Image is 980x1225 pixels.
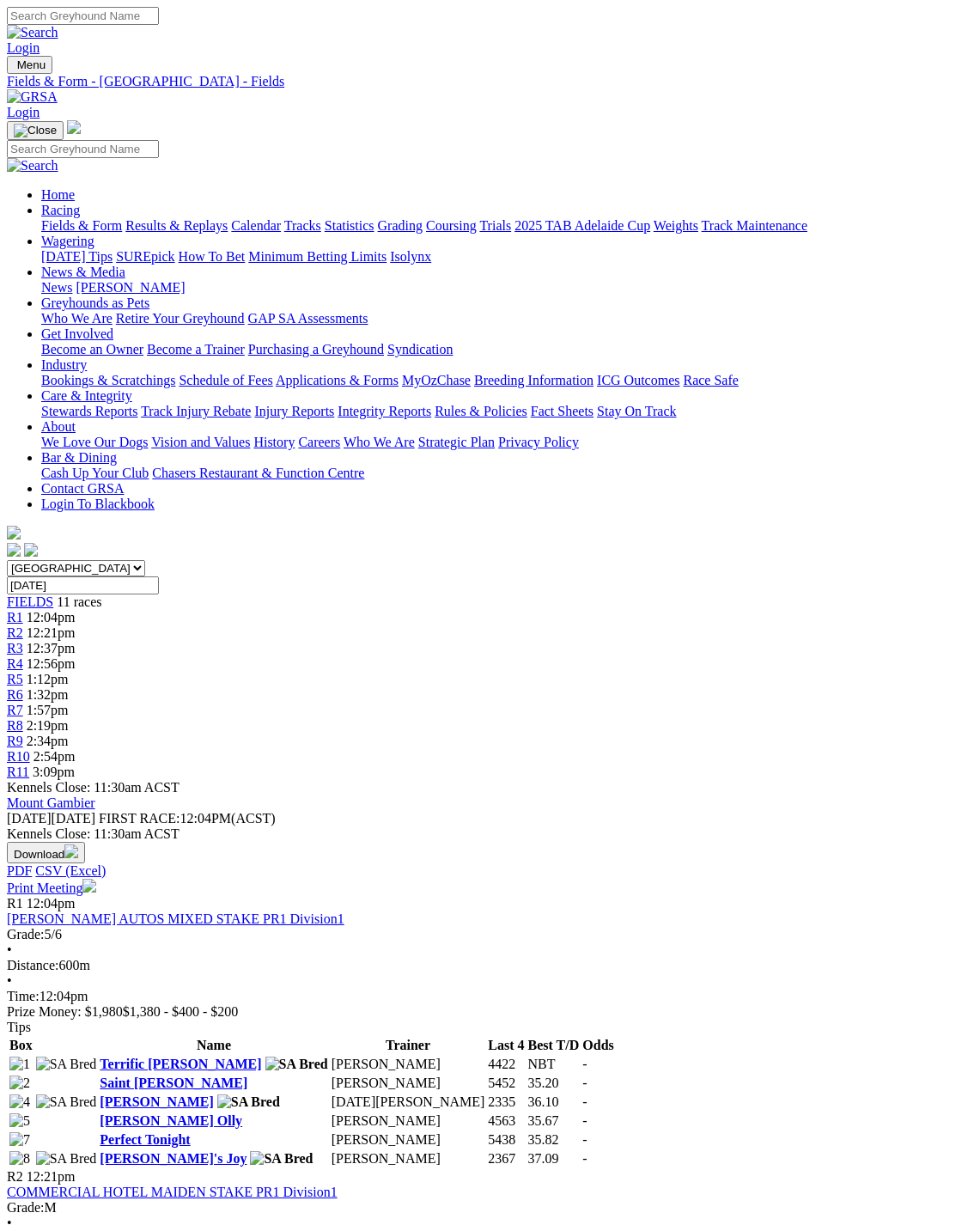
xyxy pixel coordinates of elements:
span: R1 [7,610,23,625]
div: Get Involved [41,342,973,357]
a: Perfect Tonight [100,1132,190,1147]
a: News [41,280,72,295]
td: [PERSON_NAME] [331,1150,486,1167]
a: PDF [7,863,32,878]
a: 2025 TAB Adelaide Cup [514,218,650,233]
a: Home [41,187,75,202]
span: R9 [7,734,23,748]
a: Get Involved [41,326,113,341]
th: Last 4 [487,1037,525,1054]
span: Menu [17,58,46,71]
span: - [582,1151,587,1166]
a: Wagering [41,234,94,248]
a: Login [7,40,40,55]
a: R11 [7,765,29,779]
input: Select date [7,576,159,594]
a: [PERSON_NAME] [100,1094,213,1109]
a: Mount Gambier [7,795,95,810]
a: Industry [41,357,87,372]
a: Minimum Betting Limits [248,249,387,264]
div: M [7,1200,973,1216]
img: download.svg [64,844,78,858]
span: - [582,1076,587,1090]
img: 7 [9,1132,30,1148]
span: 12:37pm [27,641,76,655]
a: Become a Trainer [147,342,245,357]
td: 35.67 [527,1112,581,1130]
a: Purchasing a Greyhound [248,342,384,357]
a: Care & Integrity [41,388,132,403]
a: About [41,419,76,434]
span: 2:34pm [27,734,69,748]
img: logo-grsa-white.png [67,120,81,134]
img: Close [14,124,57,137]
a: Breeding Information [474,373,593,387]
a: MyOzChase [402,373,471,387]
a: Injury Reports [254,404,334,418]
span: Grade: [7,927,45,942]
td: [PERSON_NAME] [331,1112,486,1130]
div: Bar & Dining [41,466,973,481]
a: Contact GRSA [41,481,124,496]
img: 5 [9,1113,30,1129]
a: R6 [7,687,23,702]
a: Who We Are [41,311,113,326]
input: Search [7,140,159,158]
div: Kennels Close: 11:30am ACST [7,826,973,842]
span: 11 races [57,594,101,609]
img: SA Bred [217,1094,280,1110]
td: [DATE][PERSON_NAME] [331,1094,486,1111]
span: [DATE] [7,811,95,826]
span: $1,380 - $400 - $200 [123,1004,239,1019]
span: - [582,1132,587,1147]
a: Results & Replays [125,218,228,233]
a: FIELDS [7,594,53,609]
a: Saint [PERSON_NAME] [100,1076,247,1090]
span: • [7,973,12,988]
div: About [41,435,973,450]
a: Cash Up Your Club [41,466,149,480]
span: 2:54pm [33,749,76,764]
td: 2335 [487,1094,525,1111]
img: 1 [9,1057,30,1072]
div: 600m [7,958,973,973]
img: SA Bred [36,1151,97,1167]
span: • [7,942,12,957]
td: 37.09 [527,1150,581,1167]
a: Tracks [284,218,321,233]
img: GRSA [7,89,58,105]
span: 12:21pm [27,625,76,640]
button: Toggle navigation [7,121,64,140]
span: 1:12pm [27,672,69,686]
span: Box [9,1038,33,1052]
span: R1 [7,896,23,911]
span: - [582,1113,587,1128]
a: R7 [7,703,23,717]
a: [DATE] Tips [41,249,113,264]
span: 1:57pm [27,703,69,717]
input: Search [7,7,159,25]
span: R2 [7,1169,23,1184]
a: Who We Are [344,435,415,449]
span: 12:04pm [27,610,76,625]
a: R10 [7,749,30,764]
a: Strategic Plan [418,435,495,449]
span: 12:21pm [27,1169,76,1184]
img: twitter.svg [24,543,38,557]
span: - [582,1057,587,1071]
a: R8 [7,718,23,733]
a: Login [7,105,40,119]
a: CSV (Excel) [35,863,106,878]
a: R2 [7,625,23,640]
div: Racing [41,218,973,234]
span: FIRST RACE: [99,811,180,826]
a: Isolynx [390,249,431,264]
a: Become an Owner [41,342,143,357]
th: Trainer [331,1037,486,1054]
a: Weights [654,218,698,233]
a: Trials [479,218,511,233]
